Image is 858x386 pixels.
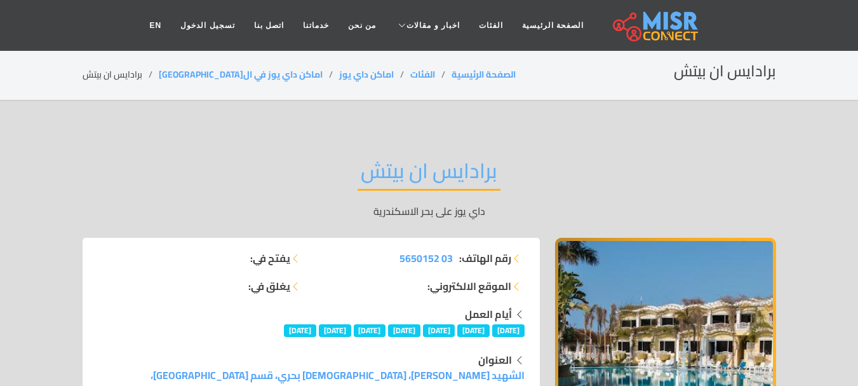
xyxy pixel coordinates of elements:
a: من نحن [339,13,385,38]
a: اتصل بنا [245,13,293,38]
strong: رقم الهاتف: [459,251,511,266]
a: الفئات [469,13,513,38]
a: اماكن داي يوز [339,66,394,83]
h2: برادايس ان بيتش [674,62,776,81]
span: [DATE] [319,324,351,337]
strong: العنوان [478,350,512,369]
span: [DATE] [354,324,386,337]
span: [DATE] [423,324,455,337]
span: اخبار و مقالات [406,20,460,31]
a: الصفحة الرئيسية [452,66,516,83]
a: اماكن داي يوز في ال[GEOGRAPHIC_DATA] [159,66,323,83]
h2: برادايس ان بيتش [358,158,500,191]
li: برادايس ان بيتش [83,68,159,81]
strong: يغلق في: [248,279,290,294]
p: داي يوز على بحر الاسكندرية [83,203,776,219]
a: الصفحة الرئيسية [513,13,593,38]
img: main.misr_connect [613,10,698,41]
a: EN [140,13,171,38]
span: [DATE] [388,324,420,337]
span: [DATE] [284,324,316,337]
a: 03 5650152 [399,251,453,266]
span: 03 5650152 [399,249,453,268]
span: [DATE] [492,324,525,337]
strong: أيام العمل [465,305,512,324]
a: تسجيل الدخول [171,13,244,38]
a: اخبار و مقالات [385,13,469,38]
a: الفئات [410,66,435,83]
span: [DATE] [457,324,490,337]
a: خدماتنا [293,13,339,38]
strong: يفتح في: [250,251,290,266]
strong: الموقع الالكتروني: [427,279,511,294]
